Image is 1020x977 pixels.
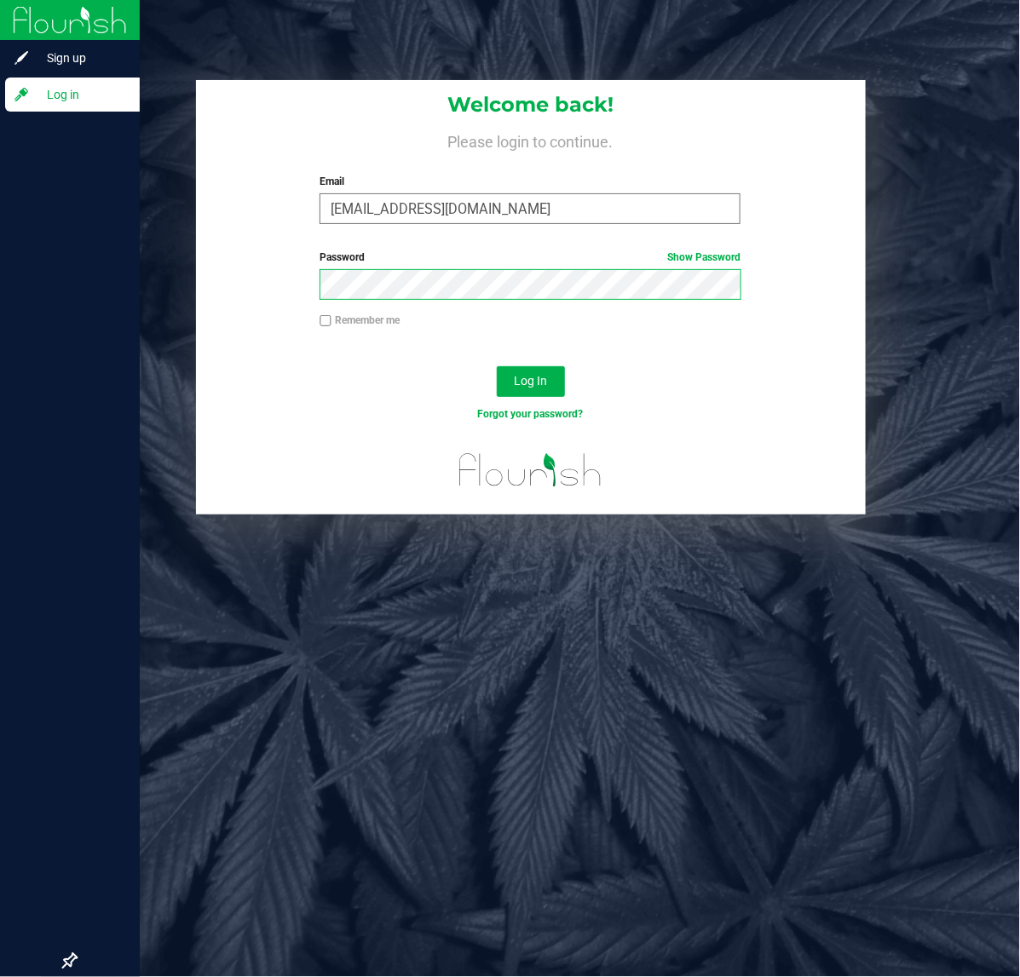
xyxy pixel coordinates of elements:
[320,174,741,189] label: Email
[320,315,331,327] input: Remember me
[13,49,30,66] inline-svg: Sign up
[196,129,866,150] h4: Please login to continue.
[514,374,547,388] span: Log In
[477,408,583,420] a: Forgot your password?
[13,86,30,103] inline-svg: Log in
[320,251,365,263] span: Password
[667,251,741,263] a: Show Password
[30,84,132,105] span: Log in
[497,366,565,397] button: Log In
[196,94,866,116] h1: Welcome back!
[30,48,132,68] span: Sign up
[447,440,614,501] img: flourish_logo.svg
[320,313,400,328] label: Remember me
